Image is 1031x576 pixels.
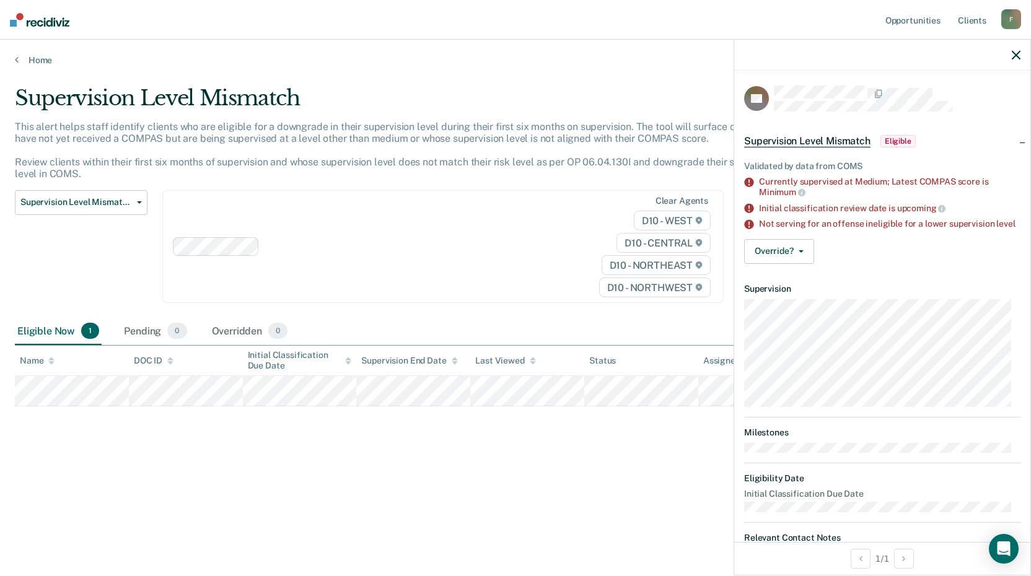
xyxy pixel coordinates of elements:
div: Assigned to [703,356,761,366]
span: level [996,219,1015,229]
div: Initial Classification Due Date [248,350,352,371]
div: Supervision Level MismatchEligible [734,121,1030,161]
span: 0 [268,323,287,339]
button: Next Opportunity [894,549,914,569]
span: 0 [167,323,186,339]
div: Clear agents [656,196,708,206]
div: 1 / 1 [734,542,1030,575]
span: 1 [81,323,99,339]
span: Supervision Level Mismatch [20,197,132,207]
span: D10 - NORTHEAST [602,255,711,275]
div: Initial classification review date is [759,203,1020,214]
dt: Initial Classification Due Date [744,489,1020,499]
div: Last Viewed [475,356,535,366]
span: D10 - NORTHWEST [599,277,711,297]
a: Home [15,55,1016,66]
span: D10 - WEST [634,211,711,230]
dt: Milestones [744,427,1020,438]
button: Override? [744,239,814,264]
div: Validated by data from COMS [744,161,1020,172]
div: Supervision Level Mismatch [15,85,788,121]
div: Name [20,356,55,366]
div: DOC ID [134,356,173,366]
button: Previous Opportunity [851,549,871,569]
span: Supervision Level Mismatch [744,135,871,147]
div: Not serving for an offense ineligible for a lower supervision [759,219,1020,229]
div: Currently supervised at Medium; Latest COMPAS score is [759,177,1020,198]
span: Eligible [880,135,916,147]
div: Pending [121,318,189,345]
div: Open Intercom Messenger [989,534,1019,564]
div: Status [589,356,616,366]
span: D10 - CENTRAL [616,233,711,253]
img: Recidiviz [10,13,69,27]
p: This alert helps staff identify clients who are eligible for a downgrade in their supervision lev... [15,121,781,180]
dt: Eligibility Date [744,473,1020,484]
div: Overridden [209,318,291,345]
dt: Supervision [744,284,1020,294]
div: Supervision End Date [361,356,457,366]
dt: Relevant Contact Notes [744,533,1020,543]
div: Eligible Now [15,318,102,345]
span: upcoming [897,203,946,213]
div: F [1001,9,1021,29]
span: Minimum [759,187,805,197]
